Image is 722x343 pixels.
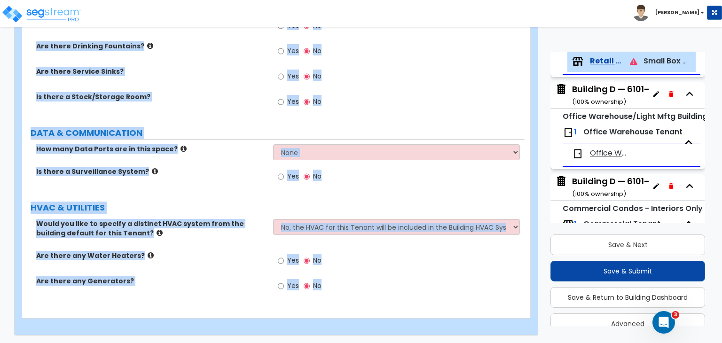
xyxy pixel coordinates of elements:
[555,175,567,187] img: building.svg
[313,46,322,55] span: No
[36,167,266,176] label: Is there a Surveillance System?
[36,67,266,76] label: Are there Service Sinks?
[672,311,679,319] span: 3
[313,256,322,265] span: No
[572,56,583,67] img: tenants.png
[36,144,266,154] label: How many Data Ports are in this space?
[563,127,574,138] img: door.png
[313,281,322,290] span: No
[148,252,154,259] i: click for more info!
[563,219,574,230] img: tenants.png
[287,97,299,106] span: Yes
[304,97,310,107] input: No
[157,229,163,236] i: click for more info!
[287,46,299,55] span: Yes
[550,313,705,334] button: Advanced
[31,202,525,214] label: HVAC & UTILITIES
[655,9,699,16] b: [PERSON_NAME]
[278,256,284,266] input: Yes
[550,234,705,255] button: Save & Next
[152,168,158,175] i: click for more info!
[590,56,623,67] span: Retail Tenant
[555,175,649,199] span: Building D — 6101–6155 Corporate Dr
[278,71,284,82] input: Yes
[572,189,626,198] small: ( 100 % ownership)
[287,71,299,81] span: Yes
[36,92,266,101] label: Is there a Stock/Storage Room?
[304,171,310,182] input: No
[36,41,266,51] label: Are there Drinking Fountains?
[313,97,322,106] span: No
[313,71,322,81] span: No
[563,111,707,122] small: Office Warehouse/Light Mftg Building
[550,287,705,308] button: Save & Return to Building Dashboard
[278,97,284,107] input: Yes
[572,97,626,106] small: ( 100 % ownership)
[550,261,705,281] button: Save & Submit
[304,71,310,82] input: No
[31,127,525,139] label: DATA & COMMUNICATION
[652,311,675,334] iframe: Intercom live chat
[287,256,299,265] span: Yes
[180,145,187,152] i: click for more info!
[287,171,299,181] span: Yes
[304,281,310,291] input: No
[583,126,683,137] span: Office Warehouse Tenant
[304,46,310,56] input: No
[278,46,284,56] input: Yes
[278,171,284,182] input: Yes
[633,5,649,21] img: avatar.png
[574,126,577,137] span: 1
[583,218,660,229] span: Commercial Tenant
[313,171,322,181] span: No
[147,42,153,49] i: click for more info!
[36,219,266,238] label: Would you like to specify a distinct HVAC system from the building default for this Tenant?
[1,5,81,23] img: logo_pro_r.png
[590,148,630,159] span: Office Warehouse Tenant
[563,203,703,214] small: Commercial Condos - Interiors Only
[287,281,299,290] span: Yes
[278,281,284,291] input: Yes
[36,276,266,286] label: Are there any Generators?
[572,148,583,159] img: door.png
[36,251,266,260] label: Are there any Water Heaters?
[555,83,567,95] img: building.svg
[574,218,577,229] span: 1
[555,83,649,107] span: Building D — 6101–6155 Corporate Dr
[304,256,310,266] input: No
